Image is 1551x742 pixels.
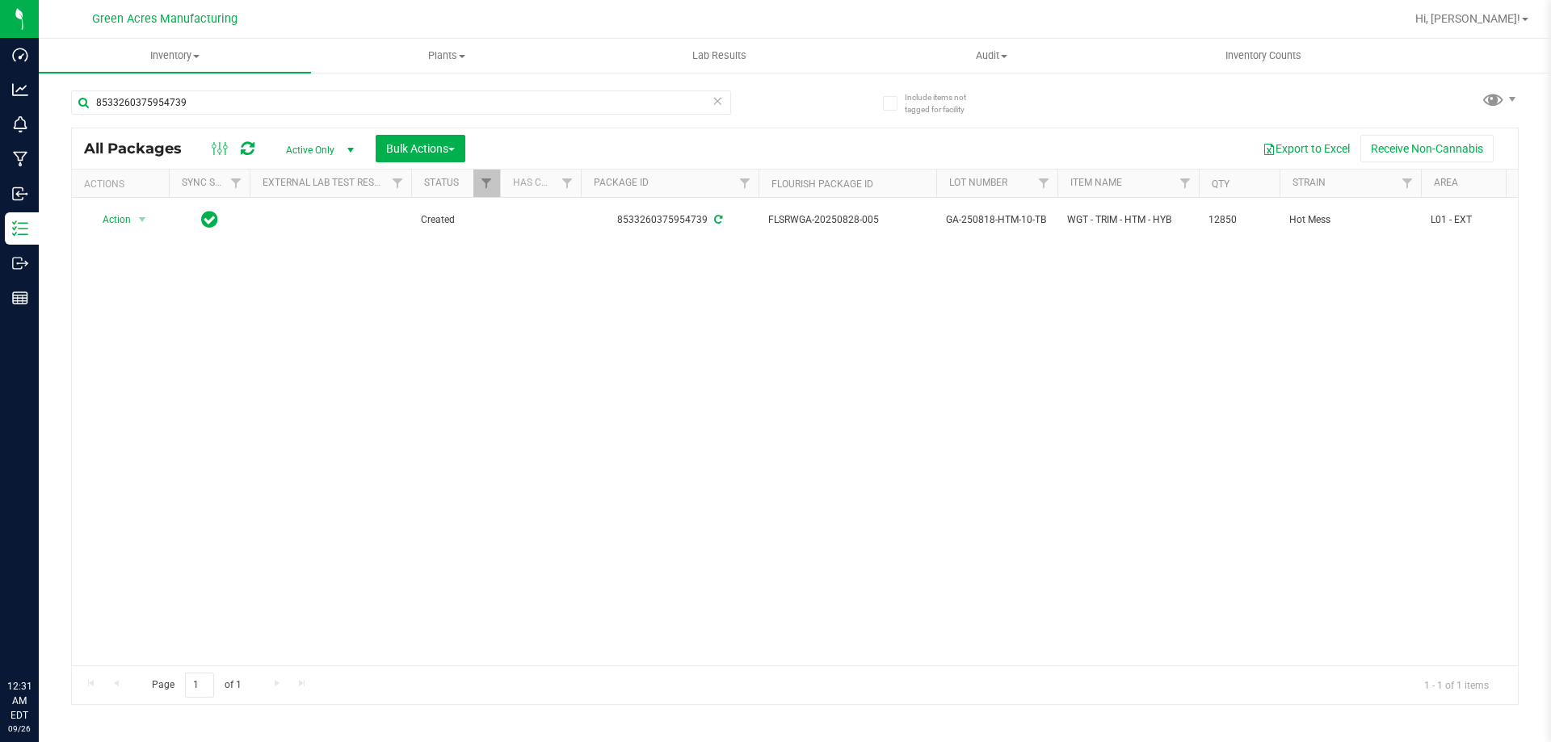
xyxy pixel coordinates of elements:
[1292,177,1326,188] a: Strain
[473,170,500,197] a: Filter
[12,255,28,271] inline-svg: Outbound
[16,613,65,661] iframe: Resource center
[855,39,1128,73] a: Audit
[1067,212,1189,228] span: WGT - TRIM - HTM - HYB
[946,212,1048,228] span: GA-250818-HTM-10-TB
[311,39,583,73] a: Plants
[594,177,649,188] a: Package ID
[223,170,250,197] a: Filter
[1172,170,1199,197] a: Filter
[771,178,873,190] a: Flourish Package ID
[578,212,761,228] div: 8533260375954739
[263,177,389,188] a: External Lab Test Result
[1289,212,1411,228] span: Hot Mess
[949,177,1007,188] a: Lot Number
[421,212,490,228] span: Created
[88,208,132,231] span: Action
[201,208,218,231] span: In Sync
[1434,177,1458,188] a: Area
[7,723,32,735] p: 09/26
[12,116,28,132] inline-svg: Monitoring
[424,177,459,188] a: Status
[768,212,927,228] span: FLSRWGA-20250828-005
[1070,177,1122,188] a: Item Name
[12,151,28,167] inline-svg: Manufacturing
[312,48,582,63] span: Plants
[138,673,254,698] span: Page of 1
[92,12,237,26] span: Green Acres Manufacturing
[39,39,311,73] a: Inventory
[386,142,455,155] span: Bulk Actions
[12,290,28,306] inline-svg: Reports
[1204,48,1323,63] span: Inventory Counts
[1394,170,1421,197] a: Filter
[1415,12,1520,25] span: Hi, [PERSON_NAME]!
[1411,673,1502,697] span: 1 - 1 of 1 items
[71,90,731,115] input: Search Package ID, Item Name, SKU, Lot or Part Number...
[12,47,28,63] inline-svg: Dashboard
[732,170,759,197] a: Filter
[905,91,986,115] span: Include items not tagged for facility
[670,48,768,63] span: Lab Results
[712,90,723,111] span: Clear
[856,48,1127,63] span: Audit
[500,170,581,198] th: Has COA
[185,673,214,698] input: 1
[1252,135,1360,162] button: Export to Excel
[132,208,153,231] span: select
[39,48,311,63] span: Inventory
[7,679,32,723] p: 12:31 AM EDT
[583,39,855,73] a: Lab Results
[12,220,28,237] inline-svg: Inventory
[1031,170,1057,197] a: Filter
[712,214,722,225] span: Sync from Compliance System
[1431,212,1532,228] span: L01 - EXT
[376,135,465,162] button: Bulk Actions
[12,186,28,202] inline-svg: Inbound
[1212,178,1229,190] a: Qty
[1208,212,1270,228] span: 12850
[554,170,581,197] a: Filter
[84,140,198,157] span: All Packages
[385,170,411,197] a: Filter
[12,82,28,98] inline-svg: Analytics
[84,178,162,190] div: Actions
[1128,39,1400,73] a: Inventory Counts
[182,177,244,188] a: Sync Status
[1360,135,1494,162] button: Receive Non-Cannabis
